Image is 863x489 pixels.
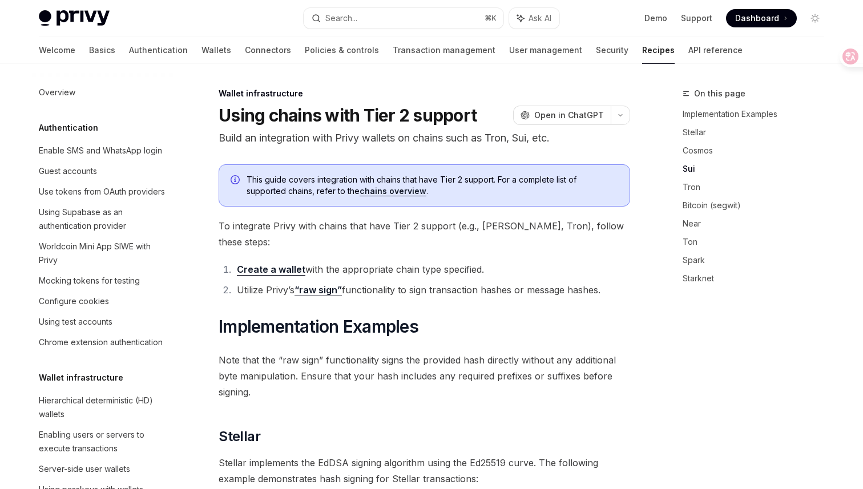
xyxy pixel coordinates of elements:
div: Worldcoin Mini App SIWE with Privy [39,240,169,267]
a: Basics [89,37,115,64]
a: Wallets [201,37,231,64]
a: Tron [683,178,833,196]
div: Use tokens from OAuth providers [39,185,165,199]
div: Using Supabase as an authentication provider [39,205,169,233]
a: Demo [644,13,667,24]
a: Guest accounts [30,161,176,181]
div: Overview [39,86,75,99]
div: Search... [325,11,357,25]
a: Using Supabase as an authentication provider [30,202,176,236]
a: Overview [30,82,176,103]
a: Transaction management [393,37,495,64]
span: Dashboard [735,13,779,24]
svg: Info [231,175,242,187]
li: Utilize Privy’s functionality to sign transaction hashes or message hashes. [233,282,630,298]
span: Open in ChatGPT [534,110,604,121]
button: Toggle dark mode [806,9,824,27]
div: Using test accounts [39,315,112,329]
div: Guest accounts [39,164,97,178]
a: Worldcoin Mini App SIWE with Privy [30,236,176,270]
div: Hierarchical deterministic (HD) wallets [39,394,169,421]
a: Create a wallet [237,264,305,276]
button: Open in ChatGPT [513,106,611,125]
a: Stellar [683,123,833,142]
a: Sui [683,160,833,178]
a: User management [509,37,582,64]
a: Authentication [129,37,188,64]
h5: Wallet infrastructure [39,371,123,385]
a: Configure cookies [30,291,176,312]
div: Enabling users or servers to execute transactions [39,428,169,455]
div: Mocking tokens for testing [39,274,140,288]
a: API reference [688,37,743,64]
span: Stellar [219,427,260,446]
a: Dashboard [726,9,797,27]
a: Connectors [245,37,291,64]
a: chains overview [360,186,426,196]
a: Using test accounts [30,312,176,332]
span: Stellar implements the EdDSA signing algorithm using the Ed25519 curve. The following example dem... [219,455,630,487]
p: Build an integration with Privy wallets on chains such as Tron, Sui, etc. [219,130,630,146]
a: Chrome extension authentication [30,332,176,353]
div: Wallet infrastructure [219,88,630,99]
button: Search...⌘K [304,8,503,29]
div: Chrome extension authentication [39,336,163,349]
a: Server-side user wallets [30,459,176,479]
div: Server-side user wallets [39,462,130,476]
li: with the appropriate chain type specified. [233,261,630,277]
a: Bitcoin (segwit) [683,196,833,215]
a: Spark [683,251,833,269]
a: Near [683,215,833,233]
a: Enabling users or servers to execute transactions [30,425,176,459]
img: light logo [39,10,110,26]
a: Use tokens from OAuth providers [30,181,176,202]
span: Ask AI [529,13,551,24]
button: Ask AI [509,8,559,29]
a: Welcome [39,37,75,64]
a: Support [681,13,712,24]
a: Enable SMS and WhatsApp login [30,140,176,161]
span: ⌘ K [485,14,497,23]
a: Recipes [642,37,675,64]
h5: Authentication [39,121,98,135]
div: Enable SMS and WhatsApp login [39,144,162,157]
a: Security [596,37,628,64]
span: To integrate Privy with chains that have Tier 2 support (e.g., [PERSON_NAME], Tron), follow these... [219,218,630,250]
a: “raw sign” [295,284,342,296]
span: On this page [694,87,745,100]
h1: Using chains with Tier 2 support [219,105,477,126]
span: Implementation Examples [219,316,418,337]
a: Starknet [683,269,833,288]
a: Implementation Examples [683,105,833,123]
a: Hierarchical deterministic (HD) wallets [30,390,176,425]
a: Ton [683,233,833,251]
a: Policies & controls [305,37,379,64]
div: Configure cookies [39,294,109,308]
span: Note that the “raw sign” functionality signs the provided hash directly without any additional by... [219,352,630,400]
a: Cosmos [683,142,833,160]
span: This guide covers integration with chains that have Tier 2 support. For a complete list of suppor... [247,174,618,197]
a: Mocking tokens for testing [30,270,176,291]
